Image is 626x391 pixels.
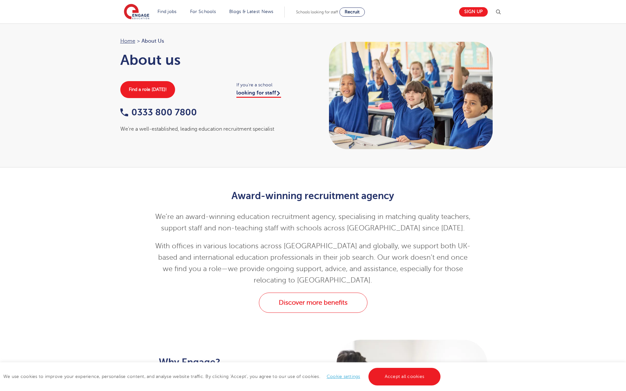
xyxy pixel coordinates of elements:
[153,211,473,234] p: We’re an award-winning education recruitment agency, specialising in matching quality teachers, s...
[327,374,360,379] a: Cookie settings
[120,38,135,44] a: Home
[142,37,164,45] span: About Us
[368,368,441,385] a: Accept all cookies
[259,293,367,313] a: Discover more benefits
[236,90,281,98] a: looking for staff
[236,81,306,89] span: If you're a school
[157,9,177,14] a: Find jobs
[3,374,442,379] span: We use cookies to improve your experience, personalise content, and analyse website traffic. By c...
[190,9,216,14] a: For Schools
[153,190,473,201] h2: Award-winning recruitment agency
[120,81,175,98] a: Find a role [DATE]!
[159,357,305,368] h2: Why Engage?
[459,7,488,17] a: Sign up
[345,9,360,14] span: Recruit
[137,38,140,44] span: >
[296,10,338,14] span: Schools looking for staff
[229,9,274,14] a: Blogs & Latest News
[120,37,307,45] nav: breadcrumb
[120,125,307,133] div: We're a well-established, leading education recruitment specialist
[120,52,307,68] h1: About us
[153,240,473,286] p: With offices in various locations across [GEOGRAPHIC_DATA] and globally, we support both UK-based...
[124,4,149,20] img: Engage Education
[120,107,197,117] a: 0333 800 7800
[339,7,365,17] a: Recruit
